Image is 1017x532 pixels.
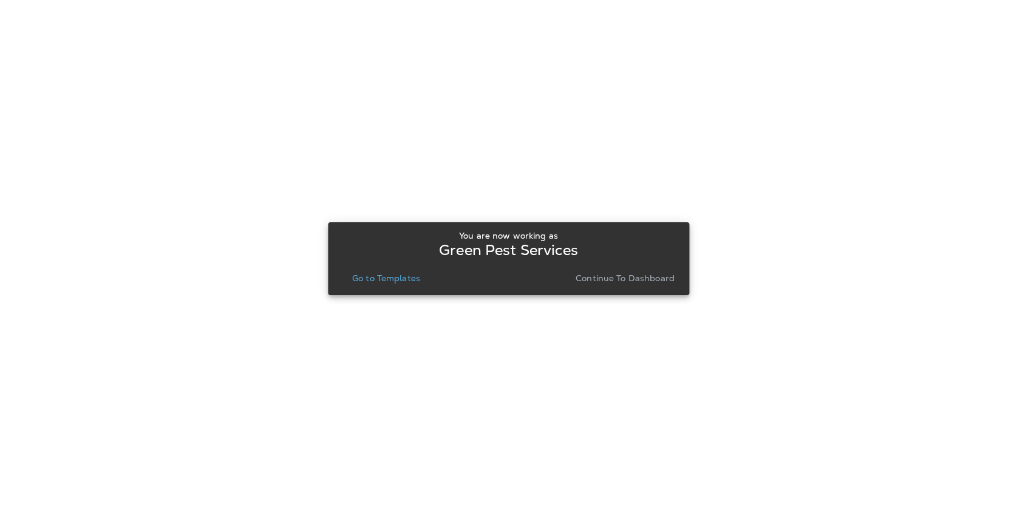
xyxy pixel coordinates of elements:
p: Go to Templates [352,273,420,283]
p: Green Pest Services [439,245,578,255]
p: You are now working as [459,231,558,240]
p: Continue to Dashboard [576,273,675,283]
button: Continue to Dashboard [571,270,679,287]
button: Go to Templates [347,270,425,287]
